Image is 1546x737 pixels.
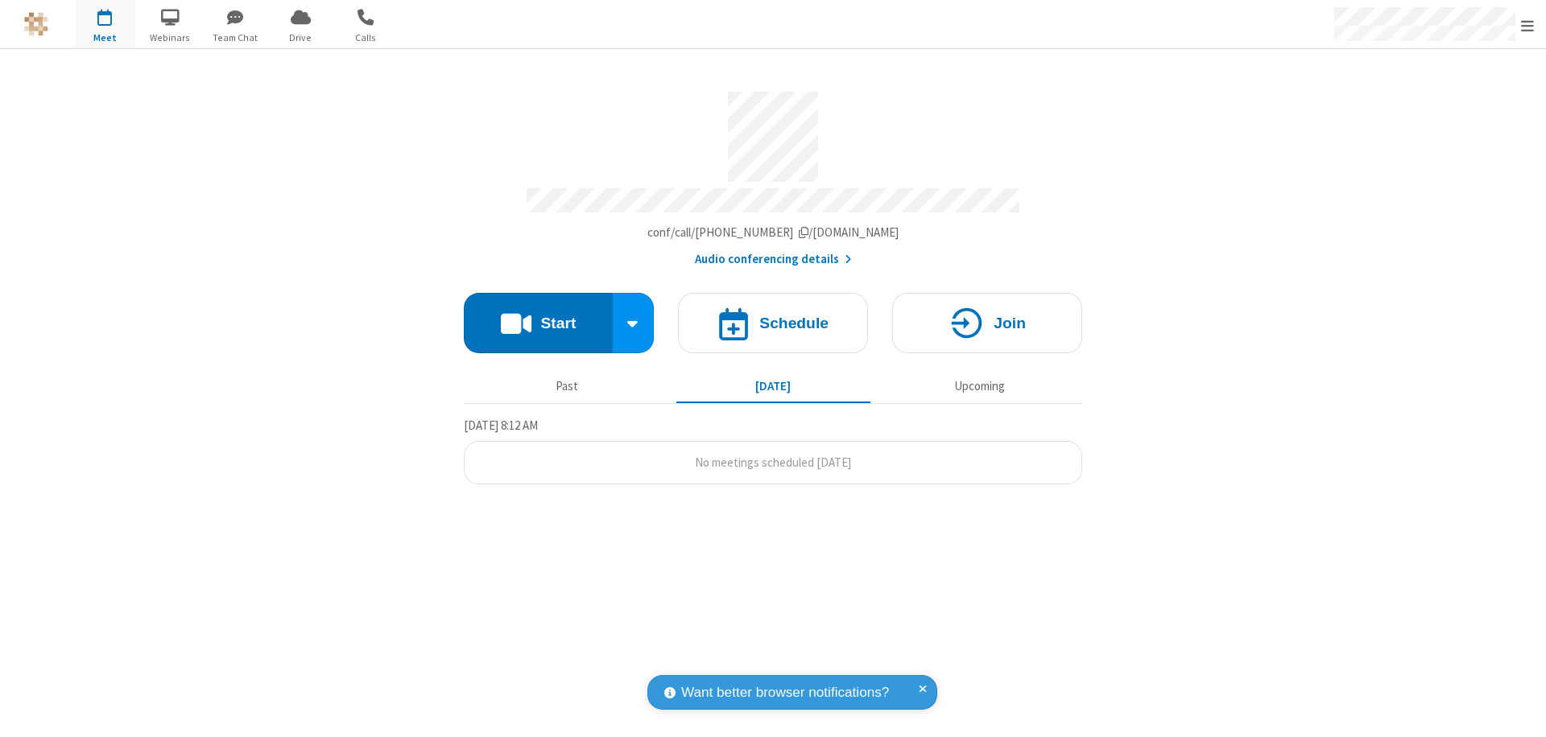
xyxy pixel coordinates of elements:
[470,371,664,401] button: Past
[759,315,829,331] h4: Schedule
[464,418,538,433] span: [DATE] 8:12 AM
[140,31,200,45] span: Webinars
[336,31,396,45] span: Calls
[647,224,899,240] span: Copy my meeting room link
[464,80,1082,269] section: Account details
[464,293,613,353] button: Start
[883,371,1077,401] button: Upcoming
[695,455,851,470] span: No meetings scheduled [DATE]
[540,315,576,331] h4: Start
[464,416,1082,485] section: Today's Meetings
[75,31,135,45] span: Meet
[994,315,1026,331] h4: Join
[271,31,331,45] span: Drive
[205,31,266,45] span: Team Chat
[647,224,899,242] button: Copy my meeting room linkCopy my meeting room link
[695,250,852,269] button: Audio conferencing details
[681,682,889,703] span: Want better browser notifications?
[892,293,1082,353] button: Join
[613,293,655,353] div: Start conference options
[24,12,48,36] img: QA Selenium DO NOT DELETE OR CHANGE
[676,371,870,401] button: [DATE]
[678,293,868,353] button: Schedule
